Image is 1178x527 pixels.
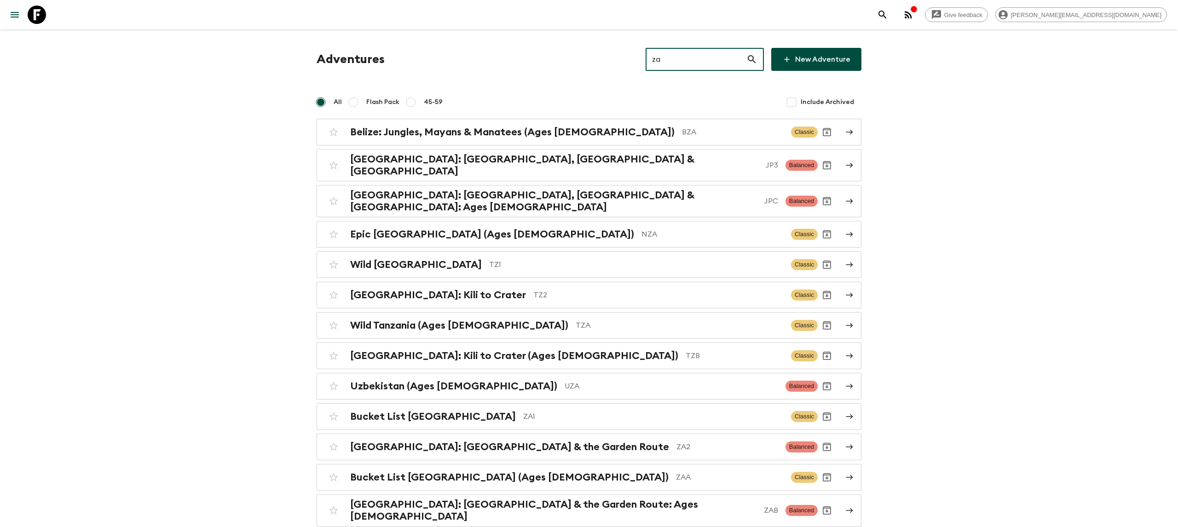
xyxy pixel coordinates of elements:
[873,6,892,24] button: search adventures
[350,350,678,362] h2: [GEOGRAPHIC_DATA]: Kili to Crater (Ages [DEMOGRAPHIC_DATA])
[576,320,784,331] p: TZA
[818,316,836,335] button: Archive
[424,98,443,107] span: 45-59
[317,494,861,527] a: [GEOGRAPHIC_DATA]: [GEOGRAPHIC_DATA] & the Garden Route: Ages [DEMOGRAPHIC_DATA]ZABBalancedArchive
[771,48,861,71] a: New Adventure
[925,7,988,22] a: Give feedback
[523,411,784,422] p: ZA1
[350,319,568,331] h2: Wild Tanzania (Ages [DEMOGRAPHIC_DATA])
[766,160,778,171] p: JP3
[489,259,784,270] p: TZ1
[366,98,399,107] span: Flash Pack
[818,192,836,210] button: Archive
[818,501,836,520] button: Archive
[350,471,669,483] h2: Bucket List [GEOGRAPHIC_DATA] (Ages [DEMOGRAPHIC_DATA])
[1006,12,1166,18] span: [PERSON_NAME][EMAIL_ADDRESS][DOMAIN_NAME]
[818,225,836,243] button: Archive
[818,123,836,141] button: Archive
[785,381,818,392] span: Balanced
[350,289,526,301] h2: [GEOGRAPHIC_DATA]: Kili to Crater
[682,127,784,138] p: BZA
[764,196,778,207] p: JPC
[317,149,861,181] a: [GEOGRAPHIC_DATA]: [GEOGRAPHIC_DATA], [GEOGRAPHIC_DATA] & [GEOGRAPHIC_DATA]JP3BalancedArchive
[791,320,818,331] span: Classic
[317,373,861,400] a: Uzbekistan (Ages [DEMOGRAPHIC_DATA])UZABalancedArchive
[785,196,818,207] span: Balanced
[641,229,784,240] p: NZA
[317,434,861,460] a: [GEOGRAPHIC_DATA]: [GEOGRAPHIC_DATA] & the Garden RouteZA2BalancedArchive
[818,255,836,274] button: Archive
[818,438,836,456] button: Archive
[686,350,784,361] p: TZB
[764,505,778,516] p: ZAB
[565,381,778,392] p: UZA
[350,498,756,522] h2: [GEOGRAPHIC_DATA]: [GEOGRAPHIC_DATA] & the Garden Route: Ages [DEMOGRAPHIC_DATA]
[317,251,861,278] a: Wild [GEOGRAPHIC_DATA]TZ1ClassicArchive
[350,126,675,138] h2: Belize: Jungles, Mayans & Manatees (Ages [DEMOGRAPHIC_DATA])
[818,347,836,365] button: Archive
[317,119,861,145] a: Belize: Jungles, Mayans & Manatees (Ages [DEMOGRAPHIC_DATA])BZAClassicArchive
[317,342,861,369] a: [GEOGRAPHIC_DATA]: Kili to Crater (Ages [DEMOGRAPHIC_DATA])TZBClassicArchive
[791,259,818,270] span: Classic
[350,153,758,177] h2: [GEOGRAPHIC_DATA]: [GEOGRAPHIC_DATA], [GEOGRAPHIC_DATA] & [GEOGRAPHIC_DATA]
[350,189,757,213] h2: [GEOGRAPHIC_DATA]: [GEOGRAPHIC_DATA], [GEOGRAPHIC_DATA] & [GEOGRAPHIC_DATA]: Ages [DEMOGRAPHIC_DATA]
[818,156,836,174] button: Archive
[785,160,818,171] span: Balanced
[646,46,746,72] input: e.g. AR1, Argentina
[317,50,385,69] h1: Adventures
[818,377,836,395] button: Archive
[350,441,669,453] h2: [GEOGRAPHIC_DATA]: [GEOGRAPHIC_DATA] & the Garden Route
[818,407,836,426] button: Archive
[785,505,818,516] span: Balanced
[334,98,342,107] span: All
[791,290,818,301] span: Classic
[350,259,482,271] h2: Wild [GEOGRAPHIC_DATA]
[317,185,861,217] a: [GEOGRAPHIC_DATA]: [GEOGRAPHIC_DATA], [GEOGRAPHIC_DATA] & [GEOGRAPHIC_DATA]: Ages [DEMOGRAPHIC_DA...
[676,472,784,483] p: ZAA
[791,127,818,138] span: Classic
[317,312,861,339] a: Wild Tanzania (Ages [DEMOGRAPHIC_DATA])TZAClassicArchive
[350,228,634,240] h2: Epic [GEOGRAPHIC_DATA] (Ages [DEMOGRAPHIC_DATA])
[939,12,987,18] span: Give feedback
[791,229,818,240] span: Classic
[317,403,861,430] a: Bucket List [GEOGRAPHIC_DATA]ZA1ClassicArchive
[350,411,516,423] h2: Bucket List [GEOGRAPHIC_DATA]
[791,411,818,422] span: Classic
[818,286,836,304] button: Archive
[6,6,24,24] button: menu
[818,468,836,486] button: Archive
[317,464,861,491] a: Bucket List [GEOGRAPHIC_DATA] (Ages [DEMOGRAPHIC_DATA])ZAAClassicArchive
[791,472,818,483] span: Classic
[801,98,854,107] span: Include Archived
[791,350,818,361] span: Classic
[676,441,778,452] p: ZA2
[533,290,784,301] p: TZ2
[317,221,861,248] a: Epic [GEOGRAPHIC_DATA] (Ages [DEMOGRAPHIC_DATA])NZAClassicArchive
[785,441,818,452] span: Balanced
[350,380,557,392] h2: Uzbekistan (Ages [DEMOGRAPHIC_DATA])
[995,7,1167,22] div: [PERSON_NAME][EMAIL_ADDRESS][DOMAIN_NAME]
[317,282,861,308] a: [GEOGRAPHIC_DATA]: Kili to CraterTZ2ClassicArchive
